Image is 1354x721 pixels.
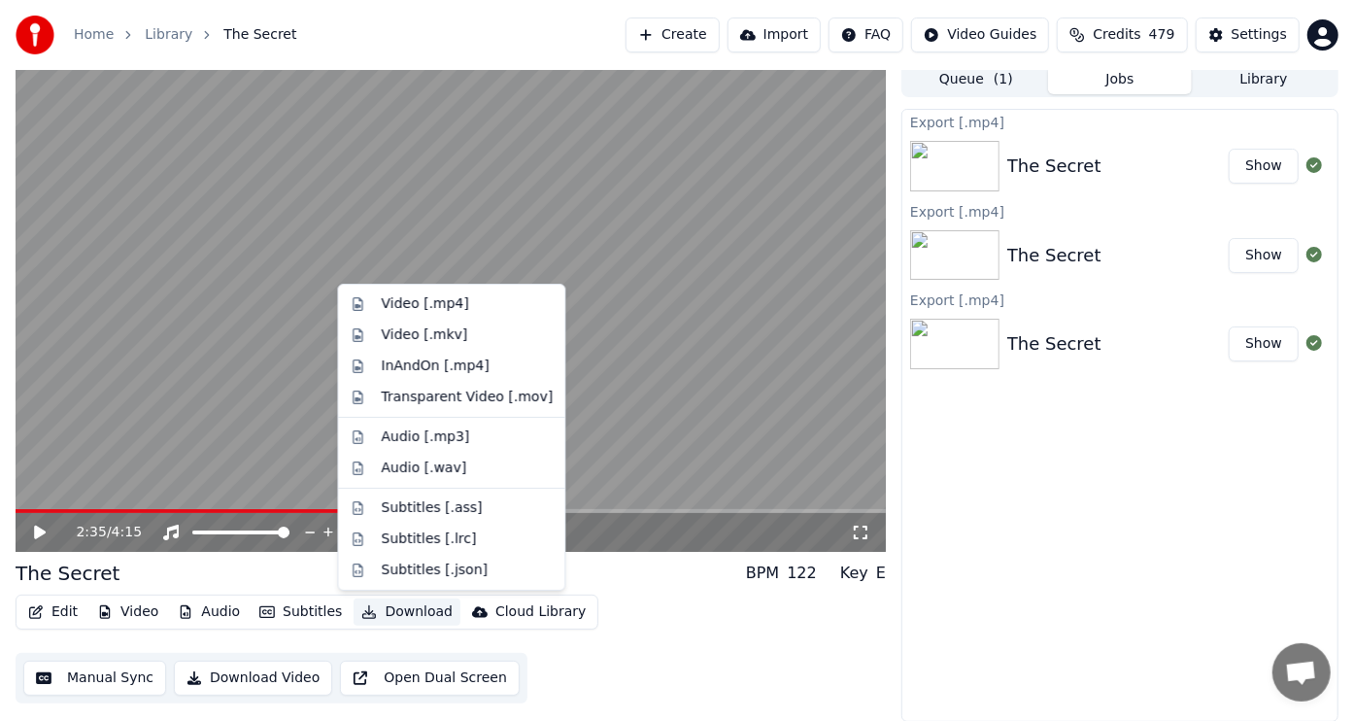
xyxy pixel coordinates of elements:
[902,199,1337,223] div: Export [.mp4]
[1007,153,1101,180] div: The Secret
[728,17,821,52] button: Import
[76,523,106,542] span: 2:35
[174,661,332,696] button: Download Video
[1093,25,1140,45] span: Credits
[145,25,192,45] a: Library
[20,599,85,626] button: Edit
[1007,330,1101,358] div: The Secret
[746,562,779,585] div: BPM
[354,599,460,626] button: Download
[74,25,297,45] nav: breadcrumb
[902,288,1337,311] div: Export [.mp4]
[1048,66,1192,94] button: Jobs
[876,562,886,585] div: E
[1057,17,1187,52] button: Credits479
[381,357,490,376] div: InAndOn [.mp4]
[904,66,1048,94] button: Queue
[381,388,553,407] div: Transparent Video [.mov]
[1229,326,1299,361] button: Show
[381,459,466,478] div: Audio [.wav]
[1192,66,1336,94] button: Library
[381,326,467,345] div: Video [.mkv]
[112,523,142,542] span: 4:15
[89,599,166,626] button: Video
[1229,238,1299,273] button: Show
[381,561,488,580] div: Subtitles [.json]
[74,25,114,45] a: Home
[1232,25,1287,45] div: Settings
[16,16,54,54] img: youka
[902,110,1337,133] div: Export [.mp4]
[381,294,468,314] div: Video [.mp4]
[381,530,476,549] div: Subtitles [.lrc]
[1229,149,1299,184] button: Show
[1149,25,1175,45] span: 479
[787,562,817,585] div: 122
[252,599,350,626] button: Subtitles
[170,599,248,626] button: Audio
[76,523,122,542] div: /
[840,562,868,585] div: Key
[994,70,1013,89] span: ( 1 )
[16,560,119,587] div: The Secret
[911,17,1049,52] button: Video Guides
[1007,242,1101,269] div: The Secret
[381,428,469,447] div: Audio [.mp3]
[23,661,166,696] button: Manual Sync
[1196,17,1300,52] button: Settings
[626,17,720,52] button: Create
[829,17,903,52] button: FAQ
[223,25,296,45] span: The Secret
[381,498,482,518] div: Subtitles [.ass]
[495,602,586,622] div: Cloud Library
[340,661,520,696] button: Open Dual Screen
[1272,643,1331,702] a: Open chat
